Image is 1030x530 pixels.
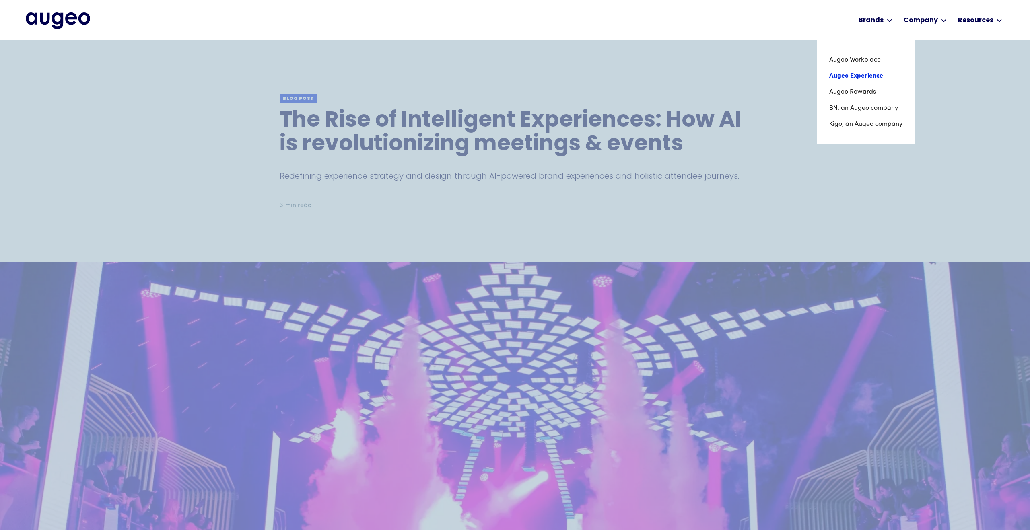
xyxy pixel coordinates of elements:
div: Brands [859,16,884,25]
a: Kigo, an Augeo company [829,116,902,132]
img: Augeo's full logo in midnight blue. [26,12,90,29]
a: BN, an Augeo company [829,100,902,116]
a: home [26,12,90,29]
nav: Brands [817,40,915,144]
a: Augeo Experience [829,68,902,84]
div: Resources [958,16,993,25]
a: Augeo Workplace [829,52,902,68]
a: Augeo Rewards [829,84,902,100]
div: Company [904,16,938,25]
